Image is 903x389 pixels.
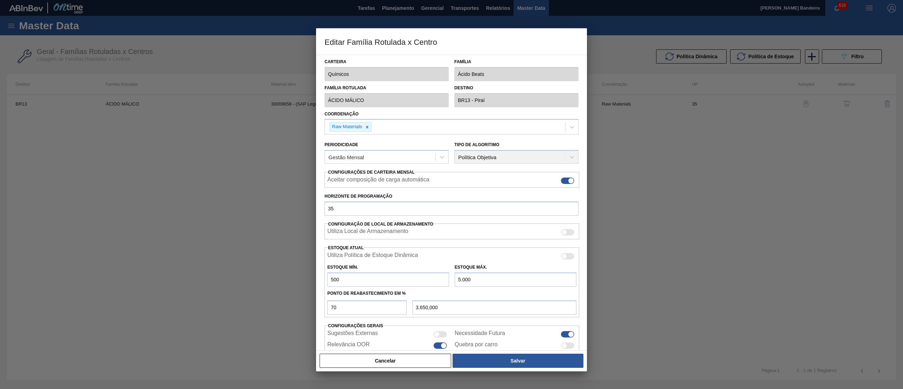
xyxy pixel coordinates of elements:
label: Destino [454,83,578,93]
div: Raw Materials [330,122,363,131]
label: Estoque Mín. [327,265,358,270]
button: Salvar [453,354,583,368]
label: Família Rotulada [325,83,449,93]
span: Configurações de Carteira Mensal [328,170,415,175]
h3: Editar Família Rotulada x Centro [316,28,587,55]
label: Carteira [325,57,449,67]
label: Aceitar composição de carga automática [327,176,429,185]
span: Configurações Gerais [328,323,383,328]
label: Relevância OOR [327,341,370,350]
label: Estoque Máx. [455,265,487,270]
label: Periodicidade [325,142,358,147]
label: Tipo de Algoritimo [454,142,499,147]
button: Cancelar [320,354,451,368]
label: Quando ativada, o sistema irá exibir os estoques de diferentes locais de armazenamento. [327,228,408,237]
label: Estoque Atual [328,245,364,250]
label: Ponto de Reabastecimento em % [327,291,406,296]
label: Família [454,57,578,67]
label: Quebra por carro [455,341,498,350]
label: Sugestões Externas [327,330,378,339]
span: Configuração de Local de Armazenamento [328,222,433,227]
label: Necessidade Futura [455,330,505,339]
label: Horizonte de Programação [325,191,578,202]
div: Gestão Mensal [328,154,364,160]
label: Quando ativada, o sistema irá usar os estoques usando a Política de Estoque Dinâmica. [327,252,418,261]
label: Coordenação [325,112,359,116]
